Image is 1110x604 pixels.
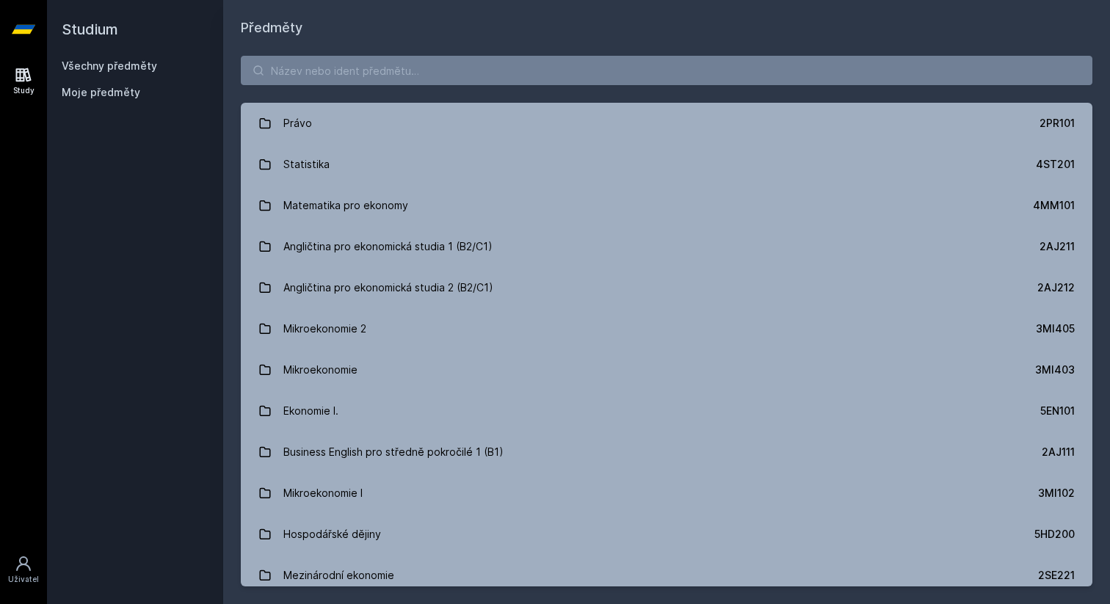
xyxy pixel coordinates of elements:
div: Mikroekonomie 2 [283,314,366,343]
a: Právo 2PR101 [241,103,1092,144]
div: Mezinárodní ekonomie [283,561,394,590]
a: Mezinárodní ekonomie 2SE221 [241,555,1092,596]
div: Business English pro středně pokročilé 1 (B1) [283,437,504,467]
div: Study [13,85,35,96]
div: Právo [283,109,312,138]
a: Business English pro středně pokročilé 1 (B1) 2AJ111 [241,432,1092,473]
a: Hospodářské dějiny 5HD200 [241,514,1092,555]
div: 2PR101 [1040,116,1075,131]
div: Uživatel [8,574,39,585]
div: Hospodářské dějiny [283,520,381,549]
span: Moje předměty [62,85,140,100]
a: Statistika 4ST201 [241,144,1092,185]
div: Statistika [283,150,330,179]
a: Mikroekonomie I 3MI102 [241,473,1092,514]
div: 4MM101 [1033,198,1075,213]
a: Matematika pro ekonomy 4MM101 [241,185,1092,226]
input: Název nebo ident předmětu… [241,56,1092,85]
div: 2AJ211 [1040,239,1075,254]
a: Angličtina pro ekonomická studia 2 (B2/C1) 2AJ212 [241,267,1092,308]
div: 4ST201 [1036,157,1075,172]
div: Angličtina pro ekonomická studia 1 (B2/C1) [283,232,493,261]
div: 3MI102 [1038,486,1075,501]
div: 5EN101 [1040,404,1075,418]
div: Mikroekonomie [283,355,358,385]
h1: Předměty [241,18,1092,38]
div: 3MI405 [1036,321,1075,336]
div: Matematika pro ekonomy [283,191,408,220]
a: Mikroekonomie 3MI403 [241,349,1092,390]
div: 2AJ111 [1042,445,1075,459]
a: Angličtina pro ekonomická studia 1 (B2/C1) 2AJ211 [241,226,1092,267]
div: Mikroekonomie I [283,479,363,508]
div: 5HD200 [1034,527,1075,542]
a: Study [3,59,44,103]
a: Mikroekonomie 2 3MI405 [241,308,1092,349]
div: 3MI403 [1035,363,1075,377]
div: 2AJ212 [1037,280,1075,295]
div: 2SE221 [1038,568,1075,583]
div: Ekonomie I. [283,396,338,426]
a: Ekonomie I. 5EN101 [241,390,1092,432]
a: Uživatel [3,547,44,592]
div: Angličtina pro ekonomická studia 2 (B2/C1) [283,273,493,302]
a: Všechny předměty [62,59,157,72]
